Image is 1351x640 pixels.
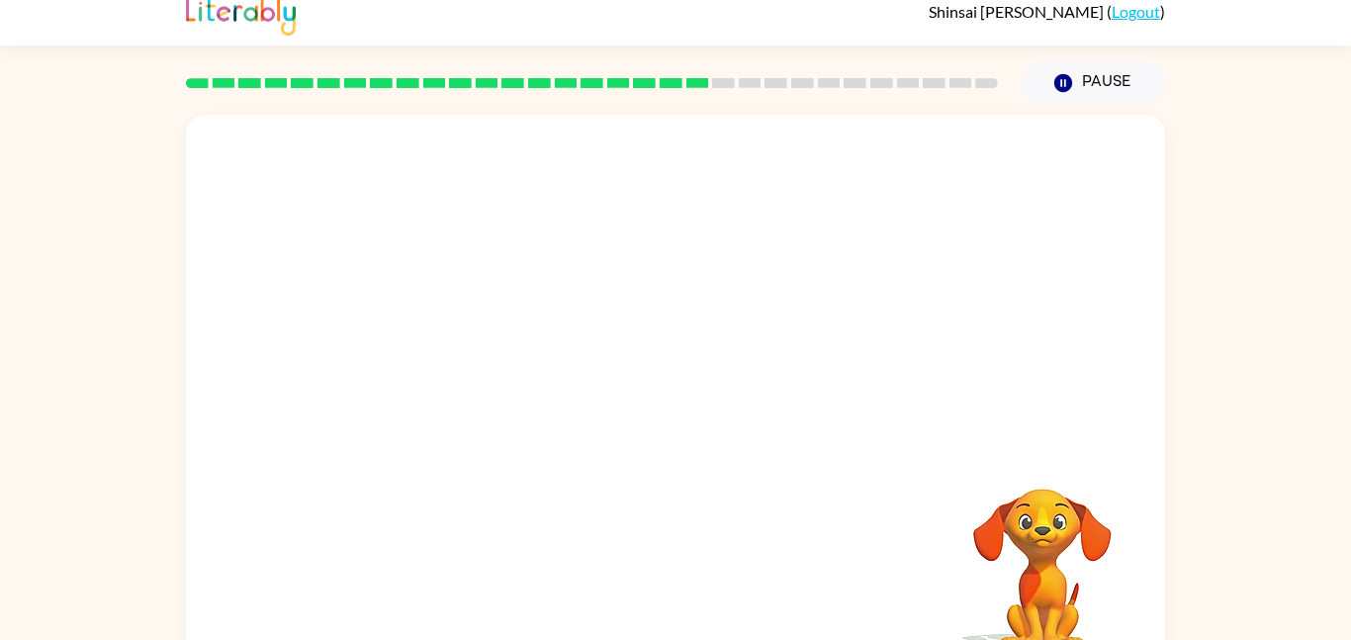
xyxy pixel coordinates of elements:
[929,2,1165,21] div: ( )
[929,2,1107,21] span: Shinsai [PERSON_NAME]
[1022,60,1165,106] button: Pause
[1112,2,1160,21] a: Logout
